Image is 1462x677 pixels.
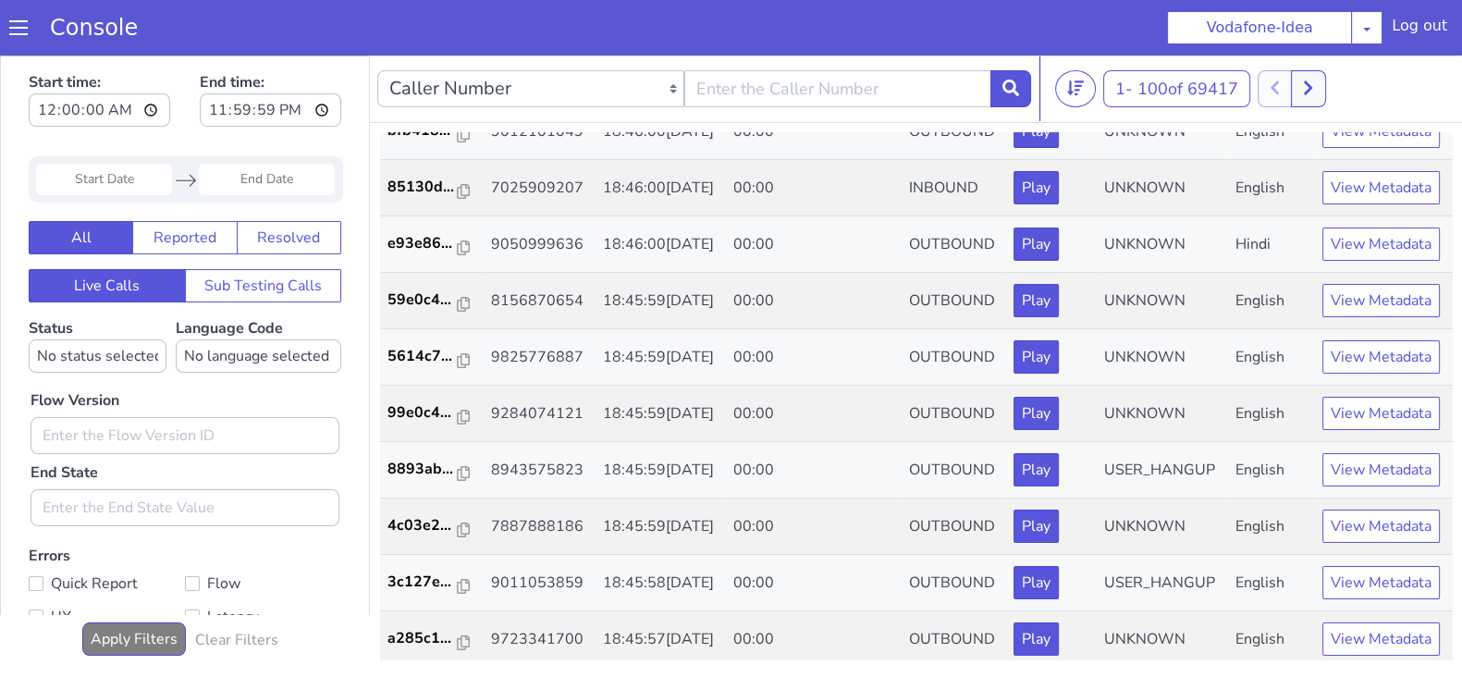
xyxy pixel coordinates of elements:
[902,556,1007,612] td: OUTBOUND
[1014,567,1059,600] button: Play
[596,274,727,330] td: 18:45:59[DATE]
[200,10,341,77] label: End time:
[200,38,341,71] input: End time:
[1014,228,1059,262] button: Play
[387,120,476,142] a: 85130d...
[1097,274,1228,330] td: UNKNOWN
[1014,454,1059,487] button: Play
[195,576,278,594] h6: Clear Filters
[387,459,476,481] a: 4c03e2...
[1014,398,1059,431] button: Play
[902,387,1007,443] td: OUTBOUND
[387,289,458,312] p: 5614c7...
[185,214,342,247] button: Sub Testing Calls
[1097,499,1228,556] td: USER_HANGUP
[1322,172,1440,205] button: View Metadata
[1097,217,1228,274] td: UNKNOWN
[1228,274,1315,330] td: English
[726,105,902,161] td: 00:00
[387,402,476,425] a: 8893ab...
[1322,511,1440,544] button: View Metadata
[1014,285,1059,318] button: Play
[726,274,902,330] td: 00:00
[596,217,727,274] td: 18:45:59[DATE]
[1228,330,1315,387] td: English
[1014,341,1059,375] button: Play
[387,515,476,537] a: 3c127e...
[387,120,458,142] p: 85130d...
[185,515,341,541] label: Flow
[29,214,186,247] button: Live Calls
[36,108,172,140] input: Start Date
[1322,285,1440,318] button: View Metadata
[31,334,119,356] label: Flow Version
[484,217,596,274] td: 8156870654
[596,499,727,556] td: 18:45:58[DATE]
[387,346,476,368] a: 99e0c4...
[902,217,1007,274] td: OUTBOUND
[1097,161,1228,217] td: UNKNOWN
[902,443,1007,499] td: OUTBOUND
[1167,11,1352,44] button: Vodafone-Idea
[484,330,596,387] td: 9284074121
[1097,443,1228,499] td: UNKNOWN
[1322,398,1440,431] button: View Metadata
[387,572,458,594] p: a285c1...
[237,166,341,199] button: Resolved
[387,459,458,481] p: 4c03e2...
[176,284,341,317] select: Language Code
[29,284,166,317] select: Status
[1228,217,1315,274] td: English
[132,166,237,199] button: Reported
[726,161,902,217] td: 00:00
[1103,15,1250,52] button: 1- 100of 69417
[1014,116,1059,149] button: Play
[1228,443,1315,499] td: English
[902,161,1007,217] td: OUTBOUND
[1097,105,1228,161] td: UNKNOWN
[1392,15,1447,44] div: Log out
[902,330,1007,387] td: OUTBOUND
[484,387,596,443] td: 8943575823
[199,108,335,140] input: End Date
[1228,161,1315,217] td: Hindi
[484,161,596,217] td: 9050999636
[387,402,458,425] p: 8893ab...
[596,105,727,161] td: 18:46:00[DATE]
[387,177,476,199] a: e93e86...
[484,274,596,330] td: 9825776887
[684,15,991,52] input: Enter the Caller Number
[1322,454,1440,487] button: View Metadata
[1322,341,1440,375] button: View Metadata
[726,443,902,499] td: 00:00
[31,406,98,428] label: End State
[29,10,170,77] label: Start time:
[484,556,596,612] td: 9723341700
[1097,556,1228,612] td: UNKNOWN
[29,515,185,541] label: Quick Report
[29,38,170,71] input: Start time:
[29,548,185,574] label: UX
[726,217,902,274] td: 00:00
[902,105,1007,161] td: INBOUND
[1228,556,1315,612] td: English
[596,556,727,612] td: 18:45:57[DATE]
[29,166,133,199] button: All
[1097,330,1228,387] td: UNKNOWN
[726,499,902,556] td: 00:00
[596,330,727,387] td: 18:45:59[DATE]
[1322,116,1440,149] button: View Metadata
[31,362,339,399] input: Enter the Flow Version ID
[726,387,902,443] td: 00:00
[596,387,727,443] td: 18:45:59[DATE]
[1014,511,1059,544] button: Play
[176,263,341,317] label: Language Code
[484,443,596,499] td: 7887888186
[185,548,341,574] label: Latency
[1014,172,1059,205] button: Play
[387,233,458,255] p: 59e0c4...
[902,274,1007,330] td: OUTBOUND
[387,346,458,368] p: 99e0c4...
[387,233,476,255] a: 59e0c4...
[596,161,727,217] td: 18:46:00[DATE]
